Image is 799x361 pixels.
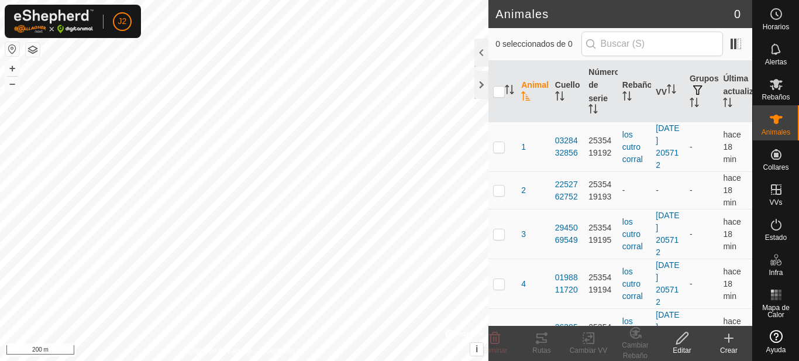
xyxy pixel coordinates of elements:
[622,315,647,352] div: los cutro corral
[656,123,679,170] a: [DATE] 205712
[720,346,738,355] font: Crear
[673,346,691,355] font: Editar
[762,93,790,101] font: Rebaños
[622,184,647,197] div: -
[690,74,719,83] font: Grupos
[476,344,478,354] font: i
[766,346,786,354] font: Ayuda
[685,309,719,359] td: -
[763,163,788,171] font: Collares
[769,269,783,277] font: Infra
[622,216,647,253] div: los cutro corral
[723,99,732,109] p-sorticon: Activar para ordenar
[685,259,719,309] td: -
[9,77,15,90] font: –
[521,278,526,290] span: 4
[555,135,580,159] div: 0328432856
[685,209,719,259] td: -
[521,93,531,102] p-sorticon: Activar para ordenar
[521,80,549,90] font: Animal
[26,43,40,57] button: Capas del Mapa
[118,16,127,26] font: J2
[723,317,741,350] span: 15 oct 2025, 23:00
[667,86,676,95] p-sorticon: Activar para ordenar
[266,346,305,356] a: Contáctenos
[588,271,613,296] div: 2535419194
[588,321,613,346] div: 2535419241
[495,8,549,20] font: Animales
[723,267,741,301] span: 15 oct 2025, 23:00
[532,346,550,355] font: Rutas
[555,80,580,90] font: Cuello
[723,74,774,96] font: Última actualización
[5,61,19,75] button: +
[555,93,564,102] p-sorticon: Activar para ordenar
[622,93,632,102] p-sorticon: Activar para ordenar
[470,343,483,356] button: i
[5,42,19,56] button: Restablecer Mapa
[495,39,573,49] font: 0 seleccionados de 0
[656,185,659,195] app-display-virtual-paddock-transition: -
[14,9,94,33] img: Logotipo de Gallagher
[555,178,580,203] div: 2252762752
[581,32,723,56] input: Buscar (S)
[588,106,598,115] p-sorticon: Activar para ordenar
[723,173,741,207] span: 15 oct 2025, 23:00
[765,58,787,66] font: Alertas
[521,184,526,197] span: 2
[266,347,305,355] font: Contáctenos
[723,217,741,251] span: 15 oct 2025, 23:00
[521,228,526,240] span: 3
[555,321,580,346] div: 2638591640
[685,122,719,172] td: -
[762,128,790,136] font: Animales
[588,135,613,159] div: 2535419192
[622,266,647,302] div: los cutro corral
[588,222,613,246] div: 2535419195
[570,346,608,355] font: Cambiar VV
[765,233,787,242] font: Estado
[685,172,719,209] td: -
[588,178,613,203] div: 2535419193
[656,87,667,97] font: VV
[723,130,741,164] span: 15 oct 2025, 23:00
[184,346,251,356] a: Política de Privacidad
[763,23,789,30] span: Horarios
[555,271,580,296] div: 0198811720
[9,62,16,74] font: +
[753,325,799,358] a: Ayuda
[184,347,251,355] font: Política de Privacidad
[555,222,580,246] div: 2945069549
[622,129,647,166] div: los cutro corral
[5,77,19,91] button: –
[505,87,514,96] p-sorticon: Activar para ordenar
[482,346,507,355] font: Eliminar
[690,99,699,109] p-sorticon: Activar para ordenar
[769,198,782,207] font: VVs
[656,211,679,257] a: [DATE] 205712
[734,8,741,20] font: 0
[622,341,648,360] font: Cambiar Rebaño
[622,80,652,90] font: Rebaño
[588,67,619,102] font: Número de serie
[521,141,526,153] span: 1
[656,310,679,356] a: [DATE] 205712
[656,260,679,307] a: [DATE] 205712
[756,304,796,318] span: Mapa de Calor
